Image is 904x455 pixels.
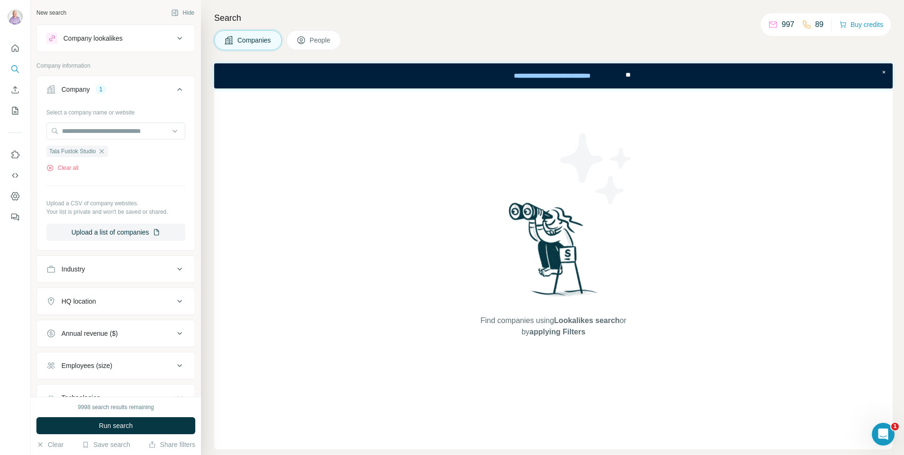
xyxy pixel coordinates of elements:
span: People [310,35,331,45]
button: Company lookalikes [37,27,195,50]
span: applying Filters [530,328,585,336]
span: Find companies using or by [478,315,629,338]
button: Run search [36,417,195,434]
div: 9998 search results remaining [78,403,154,411]
button: My lists [8,102,23,119]
button: Share filters [148,440,195,449]
span: Lookalikes search [554,316,620,324]
iframe: Intercom live chat [872,423,895,446]
p: Upload a CSV of company websites. [46,199,185,208]
button: Enrich CSV [8,81,23,98]
span: Run search [99,421,133,430]
div: 1 [96,85,106,94]
button: Clear all [46,164,78,172]
button: Use Surfe on LinkedIn [8,146,23,163]
p: 89 [815,19,824,30]
p: Company information [36,61,195,70]
button: Company1 [37,78,195,105]
button: Feedback [8,209,23,226]
iframe: Banner [214,63,893,88]
div: Select a company name or website [46,105,185,117]
button: HQ location [37,290,195,313]
img: Avatar [8,9,23,25]
button: Employees (size) [37,354,195,377]
button: Technologies [37,386,195,409]
button: Buy credits [839,18,883,31]
button: Search [8,61,23,78]
button: Industry [37,258,195,280]
h4: Search [214,11,893,25]
span: Tala Fustok Studio [49,147,96,156]
div: HQ location [61,297,96,306]
img: Surfe Illustration - Stars [554,126,639,211]
div: Employees (size) [61,361,112,370]
button: Save search [82,440,130,449]
img: Surfe Illustration - Woman searching with binoculars [504,200,603,306]
span: Companies [237,35,272,45]
button: Annual revenue ($) [37,322,195,345]
button: Dashboard [8,188,23,205]
div: Industry [61,264,85,274]
div: New search [36,9,66,17]
button: Hide [165,6,201,20]
div: Technologies [61,393,100,402]
p: Your list is private and won't be saved or shared. [46,208,185,216]
p: 997 [782,19,794,30]
span: 1 [891,423,899,430]
button: Clear [36,440,63,449]
button: Use Surfe API [8,167,23,184]
button: Upload a list of companies [46,224,185,241]
button: Quick start [8,40,23,57]
div: Annual revenue ($) [61,329,118,338]
div: Company lookalikes [63,34,122,43]
div: Company [61,85,90,94]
